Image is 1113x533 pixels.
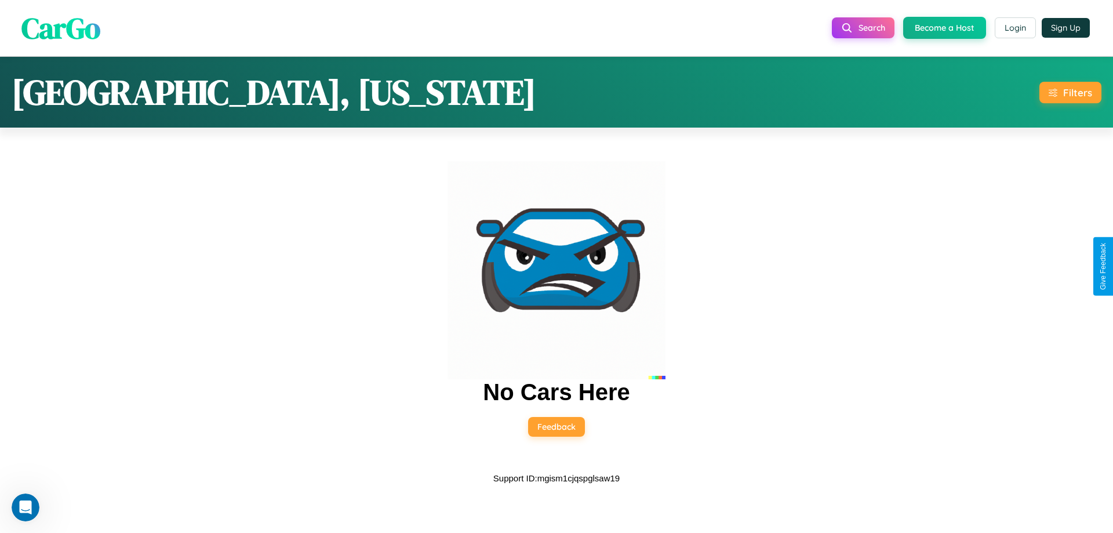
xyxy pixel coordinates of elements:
button: Login [995,17,1036,38]
span: Search [859,23,885,33]
h2: No Cars Here [483,379,630,405]
span: CarGo [21,8,100,48]
img: car [448,161,665,379]
div: Give Feedback [1099,243,1107,290]
button: Search [832,17,894,38]
p: Support ID: mgism1cjqspglsaw19 [493,470,620,486]
h1: [GEOGRAPHIC_DATA], [US_STATE] [12,68,536,116]
button: Filters [1039,82,1101,103]
button: Become a Host [903,17,986,39]
button: Feedback [528,417,585,437]
div: Filters [1063,86,1092,99]
button: Sign Up [1042,18,1090,38]
iframe: Intercom live chat [12,494,39,521]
